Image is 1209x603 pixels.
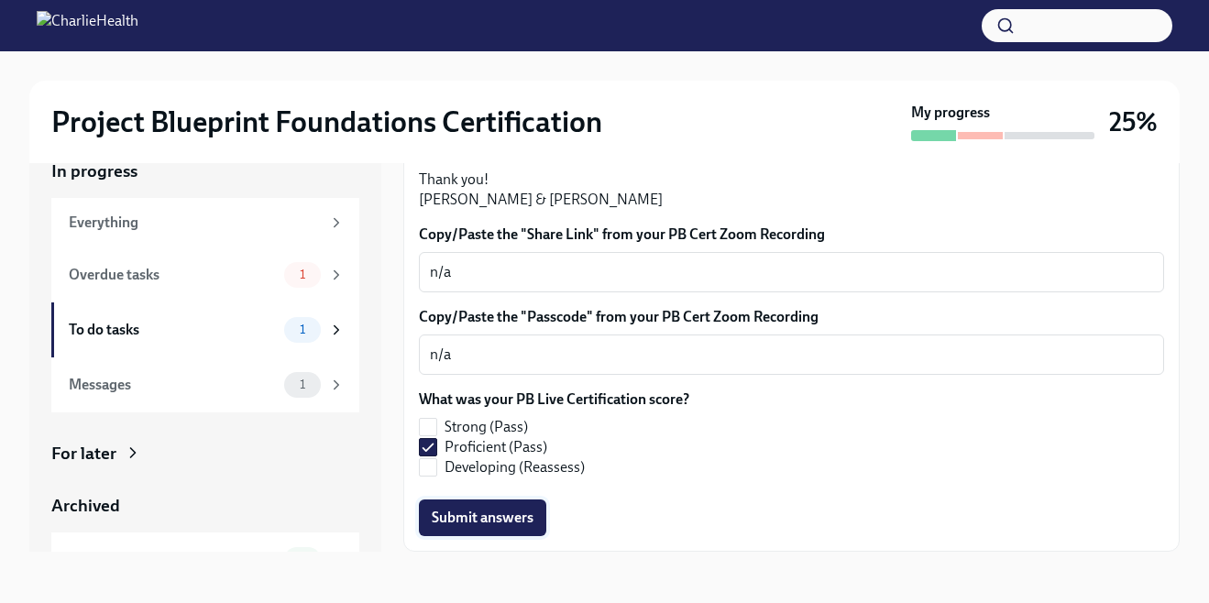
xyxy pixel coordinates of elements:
a: Everything [51,198,359,247]
span: 1 [289,268,316,281]
span: Developing (Reassess) [445,457,585,477]
div: To do tasks [69,320,277,340]
textarea: n/a [430,344,1153,366]
div: Completed tasks [69,550,277,570]
strong: My progress [911,103,990,123]
label: Copy/Paste the "Share Link" from your PB Cert Zoom Recording [419,225,1164,245]
button: Submit answers [419,499,546,536]
label: What was your PB Live Certification score? [419,389,689,410]
a: To do tasks1 [51,302,359,357]
div: Overdue tasks [69,265,277,285]
a: In progress [51,159,359,183]
a: Messages1 [51,357,359,412]
span: 1 [289,323,316,336]
a: For later [51,442,359,466]
div: Everything [69,213,321,233]
span: Proficient (Pass) [445,437,547,457]
label: Copy/Paste the "Passcode" from your PB Cert Zoom Recording [419,307,1164,327]
span: Submit answers [432,509,533,527]
div: Messages [69,375,277,395]
span: Strong (Pass) [445,417,528,437]
a: Completed tasks [51,532,359,587]
h2: Project Blueprint Foundations Certification [51,104,602,140]
h3: 25% [1109,105,1158,138]
div: For later [51,442,116,466]
textarea: n/a [430,261,1153,283]
p: Thank you! [PERSON_NAME] & [PERSON_NAME] [419,170,1164,210]
a: Overdue tasks1 [51,247,359,302]
span: 1 [289,378,316,391]
a: Archived [51,494,359,518]
img: CharlieHealth [37,11,138,40]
